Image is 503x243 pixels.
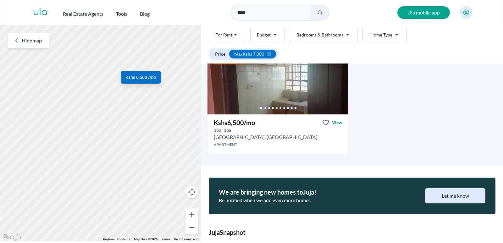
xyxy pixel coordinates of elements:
button: Home Type [362,28,406,42]
h3: Kshs 6,500 /mo [214,118,255,127]
button: Let me know by joining town waitlist [425,188,485,203]
h2: 1 bedroom Apartment for rent in Juja - Kshs 6,500/mo -Tulivu Suites, Juja, Kenya, Kiambu County c... [214,133,318,141]
span: Map Data ©2025 [134,237,158,241]
span: Home Type [370,32,392,38]
button: Budget [250,28,285,42]
a: Report a map error [174,237,199,241]
span: Price [215,51,225,57]
a: Open this area in Google Maps (opens a new window) [2,233,22,241]
button: Tools [116,8,127,18]
h2: We are bringing new homes to Juja ! [219,188,392,196]
span: max Kshs 7,000 [234,51,264,57]
span: Kshs 6,500 /mo [125,74,156,80]
a: Ula mobile app [397,6,450,19]
h5: 1 bedrooms [214,127,221,133]
a: Terms (opens in new tab) [162,237,170,241]
img: Google [2,233,22,241]
a: Kshs6,500/moViewView property in detail1bd 1ba [GEOGRAPHIC_DATA], [GEOGRAPHIC_DATA]Apartment [207,114,348,154]
h5: 1 bathrooms [224,127,231,133]
h4: Apartment [207,142,348,147]
h2: Blog [140,10,150,18]
span: Bedrooms & Bathrooms [296,32,343,38]
h2: Tools [116,10,127,18]
h2: Real Estate Agents [63,10,103,18]
button: Keyboard shortcuts [103,237,130,241]
button: Zoom in [185,208,198,221]
button: Zoom out [185,221,198,234]
span: Hide map [22,37,42,44]
span: For Rent [215,32,232,38]
button: Bedrooms & Bathrooms [290,28,357,42]
button: For Rent [209,28,245,42]
span: Budget [257,32,271,38]
nav: Main [63,8,162,18]
span: View [332,119,342,126]
a: ula [33,7,48,18]
img: 1 bedroom Apartment for rent - Kshs 6,500/mo - in Juja close to Tulivu Suites, Juja, Kenya, Kiamb... [207,53,348,114]
a: Blog [140,8,150,18]
span: Juja Snapshot [209,228,495,237]
button: Real Estate Agents [63,8,103,18]
button: Map camera controls [185,186,198,198]
a: Kshs 6,500 /mo [121,71,161,84]
h3: Be notified when we add even more homes [219,196,392,204]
